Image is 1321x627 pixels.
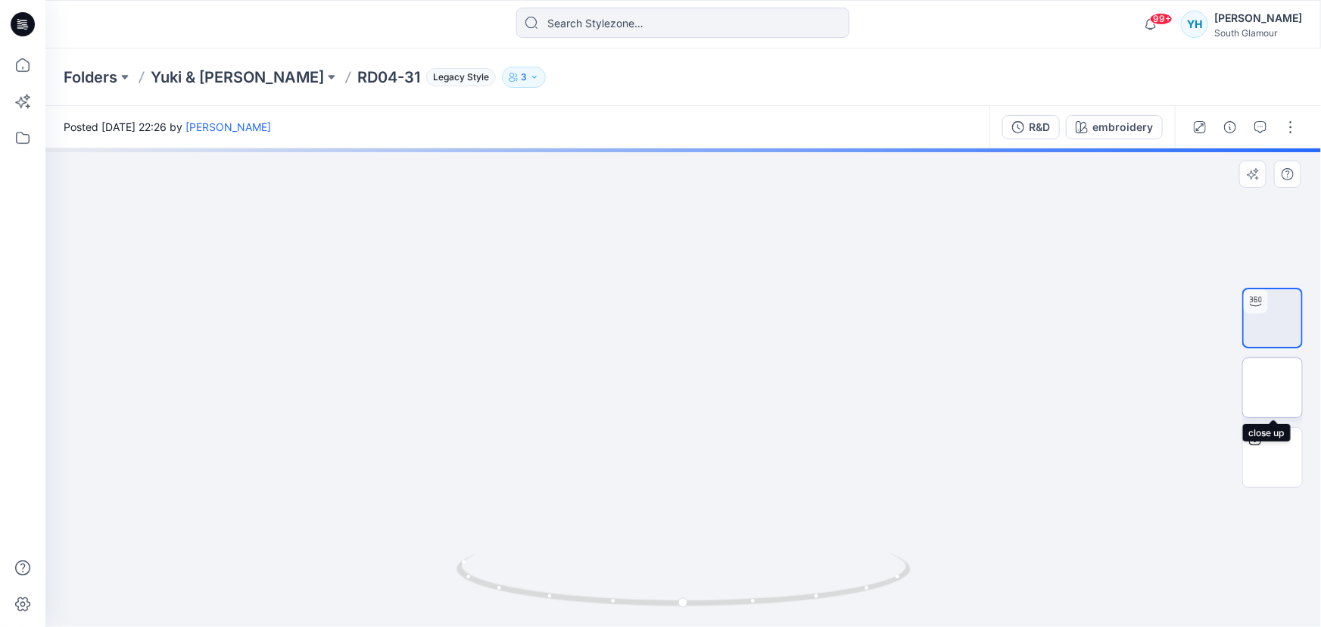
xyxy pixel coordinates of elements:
[1214,27,1302,39] div: South Glamour
[516,8,849,38] input: Search Stylezone…
[1092,119,1153,136] div: embroidery
[1246,380,1300,396] img: close up
[64,67,117,88] a: Folders
[1002,115,1060,139] button: R&D
[502,67,546,88] button: 3
[185,120,271,133] a: [PERSON_NAME]
[1214,9,1302,27] div: [PERSON_NAME]
[64,119,271,135] span: Posted [DATE] 22:26 by
[357,67,420,88] p: RD04-31
[1243,441,1302,473] img: reference
[426,68,496,86] span: Legacy Style
[521,69,527,86] p: 3
[151,67,324,88] a: Yuki & [PERSON_NAME]
[1218,115,1242,139] button: Details
[1029,119,1050,136] div: R&D
[1150,13,1173,25] span: 99+
[420,67,496,88] button: Legacy Style
[1066,115,1163,139] button: embroidery
[1244,289,1301,347] img: turntable-09-07-2025-14:26:39
[1181,11,1208,38] div: YH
